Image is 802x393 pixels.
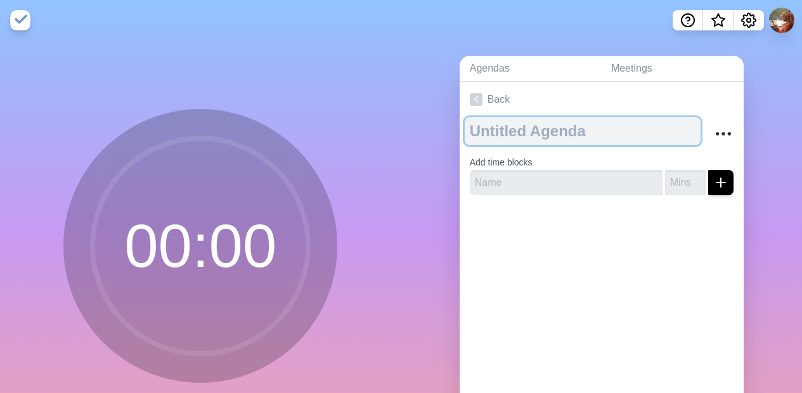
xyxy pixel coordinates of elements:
[665,170,706,195] input: Mins
[703,10,734,30] button: What’s new
[601,56,744,82] a: Meetings
[711,121,736,146] button: More
[460,56,601,82] a: Agendas
[470,170,663,195] input: Name
[460,82,744,117] a: Back
[673,10,703,30] button: Help
[734,10,764,30] button: Settings
[10,10,30,30] img: timeblocks logo
[470,157,533,167] label: Add time blocks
